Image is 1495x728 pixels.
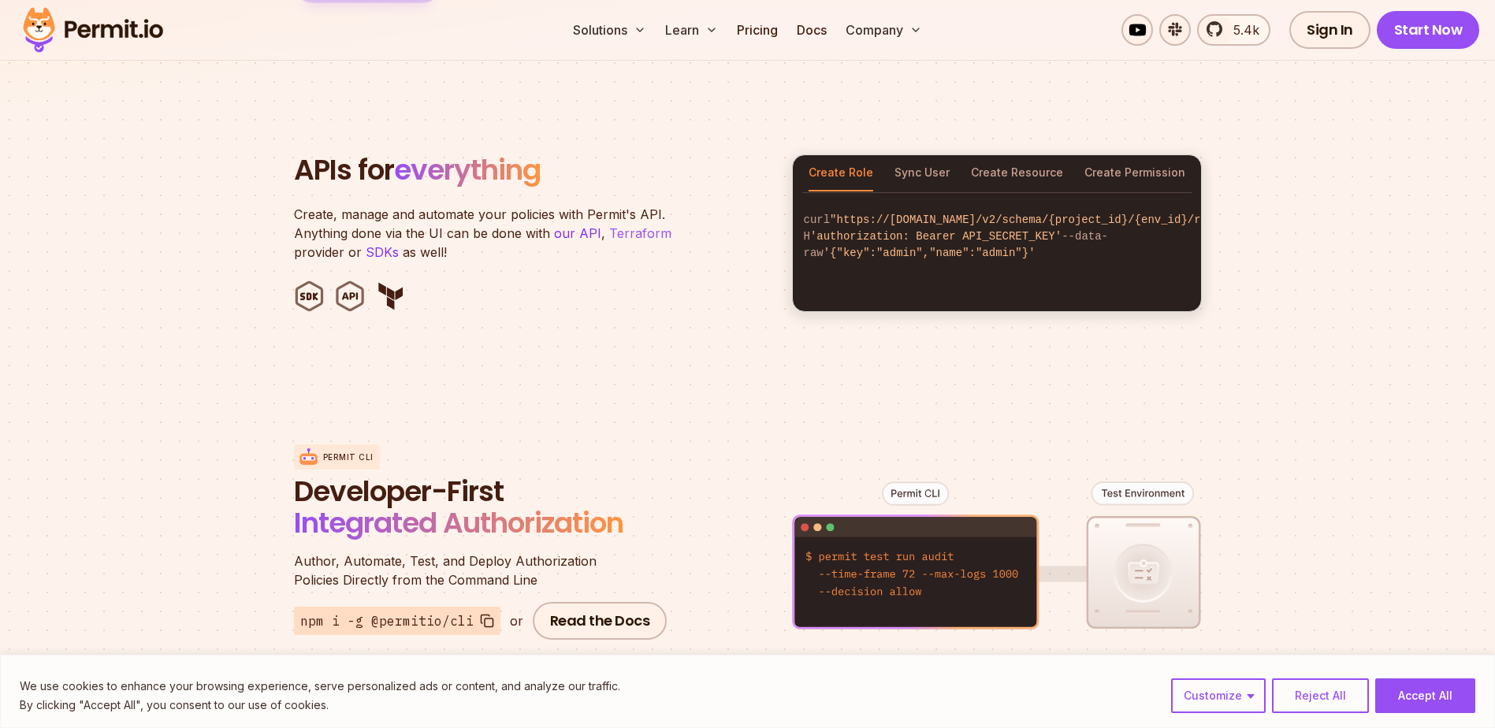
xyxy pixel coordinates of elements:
button: Reject All [1272,678,1369,713]
span: 'authorization: Bearer API_SECRET_KEY' [810,230,1062,243]
a: Terraform [609,225,671,241]
a: SDKs [366,244,399,260]
a: Start Now [1377,11,1480,49]
p: We use cookies to enhance your browsing experience, serve personalized ads or content, and analyz... [20,677,620,696]
button: Solutions [567,14,653,46]
a: Docs [790,14,833,46]
div: or [510,611,523,630]
button: Customize [1171,678,1266,713]
p: By clicking "Accept All", you consent to our use of cookies. [20,696,620,715]
code: curl -H --data-raw [793,199,1201,274]
span: npm i -g @permitio/cli [300,611,474,630]
button: Create Permission [1084,155,1185,191]
a: Pricing [731,14,784,46]
span: Integrated Authorization [294,503,623,543]
button: Create Role [809,155,873,191]
span: Author, Automate, Test, and Deploy Authorization [294,552,672,570]
button: Sync User [894,155,950,191]
p: Policies Directly from the Command Line [294,552,672,589]
span: everything [394,150,541,190]
button: Accept All [1375,678,1475,713]
button: Create Resource [971,155,1063,191]
img: Permit logo [16,3,170,57]
p: Permit CLI [323,451,374,463]
span: "https://[DOMAIN_NAME]/v2/schema/{project_id}/{env_id}/roles" [830,214,1233,226]
h2: APIs for [294,154,773,186]
span: '{"key":"admin","name":"admin"}' [824,247,1036,259]
a: Read the Docs [533,602,668,640]
button: Learn [659,14,724,46]
button: Company [839,14,928,46]
button: npm i -g @permitio/cli [294,607,500,635]
a: our API [554,225,601,241]
span: 5.4k [1224,20,1259,39]
a: Sign In [1289,11,1370,49]
span: Developer-First [294,476,672,507]
a: 5.4k [1197,14,1270,46]
p: Create, manage and automate your policies with Permit's API. Anything done via the UI can be done... [294,205,688,262]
